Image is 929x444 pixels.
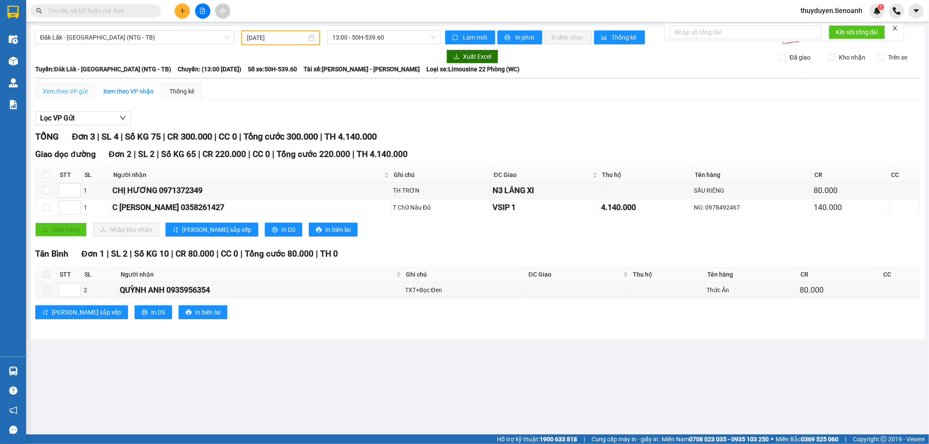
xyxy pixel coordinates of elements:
[215,3,230,19] button: aim
[881,436,887,442] span: copyright
[493,184,598,197] div: N3 LĂNG XI
[281,225,295,234] span: In DS
[151,307,165,317] span: In DS
[879,4,882,10] span: 1
[393,203,490,212] div: T Chữ Nâu Đỏ
[392,168,492,182] th: Ghi chú
[178,64,241,74] span: Chuyến: (13:00 [DATE])
[35,149,96,159] span: Giao dọc đường
[277,149,350,159] span: Tổng cước 220.000
[265,223,302,237] button: printerIn DS
[786,53,814,62] span: Đã giao
[248,64,297,74] span: Số xe: 50H-539.60
[309,223,358,237] button: printerIn biên lai
[463,33,488,42] span: Làm mới
[800,284,879,296] div: 80.000
[9,57,18,66] img: warehouse-icon
[179,8,186,14] span: plus
[814,201,888,214] div: 140.000
[203,149,246,159] span: CR 220.000
[84,285,117,295] div: 2
[706,285,797,295] div: Thức Ăn
[161,149,196,159] span: Số KG 65
[120,284,402,296] div: QUỲNH ANH 0935956354
[798,267,881,282] th: CR
[57,168,82,182] th: STT
[836,27,878,37] span: Kết nối tổng đài
[247,33,307,43] input: 13/09/2025
[591,434,659,444] span: Cung cấp máy in - giấy in:
[35,131,59,142] span: TỔNG
[694,203,811,212] div: NG: 0978492467
[82,267,118,282] th: SL
[594,30,645,44] button: bar-chartThống kê
[239,131,241,142] span: |
[35,223,87,237] button: uploadGiao hàng
[97,131,99,142] span: |
[829,25,885,39] button: Kết nối tổng đài
[9,406,17,414] span: notification
[909,3,924,19] button: caret-down
[352,149,355,159] span: |
[57,267,82,282] th: STT
[445,30,495,44] button: syncLàm mới
[119,114,126,121] span: down
[198,149,200,159] span: |
[176,249,214,259] span: CR 80.000
[101,131,118,142] span: SL 4
[316,249,318,259] span: |
[881,267,920,282] th: CC
[801,436,838,443] strong: 0369 525 060
[814,184,888,197] div: 80.000
[794,5,869,16] span: thuyduyen.tienoanh
[694,186,811,195] div: SẦU RIÊNG
[540,436,577,443] strong: 1900 633 818
[357,149,408,159] span: TH 4.140.000
[544,30,592,44] button: In đơn chọn
[113,170,382,180] span: Người nhận
[36,8,42,14] span: search
[93,223,159,237] button: downloadNhập kho nhận
[9,426,17,434] span: message
[316,227,322,234] span: printer
[179,305,227,319] button: printerIn biên lai
[9,35,18,44] img: warehouse-icon
[253,149,270,159] span: CC 0
[175,3,190,19] button: plus
[220,8,226,14] span: aim
[240,249,243,259] span: |
[272,227,278,234] span: printer
[52,307,121,317] span: [PERSON_NAME] sắp xếp
[892,25,898,31] span: close
[878,4,884,10] sup: 1
[82,168,111,182] th: SL
[669,25,822,39] input: Nhập số tổng đài
[493,201,598,214] div: VSIP 1
[813,168,889,182] th: CR
[324,131,377,142] span: TH 4.140.000
[693,168,813,182] th: Tên hàng
[705,267,798,282] th: Tên hàng
[320,131,322,142] span: |
[631,267,705,282] th: Thu hộ
[893,7,901,15] img: phone-icon
[9,387,17,395] span: question-circle
[166,223,258,237] button: sort-ascending[PERSON_NAME] sắp xếp
[889,168,920,182] th: CC
[172,227,179,234] span: sort-ascending
[504,34,512,41] span: printer
[325,225,351,234] span: In biên lai
[452,34,459,41] span: sync
[112,201,390,214] div: C [PERSON_NAME] 0358261427
[600,168,693,182] th: Thu hộ
[845,434,846,444] span: |
[515,33,535,42] span: In phơi
[216,249,219,259] span: |
[7,6,19,19] img: logo-vxr
[494,170,591,180] span: ĐC Giao
[320,249,338,259] span: TH 0
[125,131,161,142] span: Số KG 75
[195,3,210,19] button: file-add
[135,305,172,319] button: printerIn DS
[662,434,769,444] span: Miền Nam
